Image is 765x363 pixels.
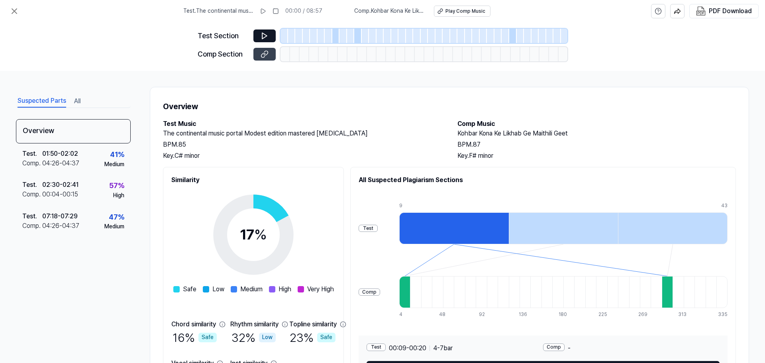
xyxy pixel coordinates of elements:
span: 4 - 7 bar [433,343,453,353]
h2: Kohbar Kona Ke Likhab Ge Maithili Geet [457,129,736,138]
div: Key. F# minor [457,151,736,161]
div: Comp . [22,159,42,168]
div: BPM. 85 [163,140,441,149]
div: 48 [439,311,450,318]
div: Overview [16,119,131,143]
span: Safe [183,285,196,294]
h2: Test Music [163,119,441,129]
h2: Similarity [171,175,335,185]
div: Test [367,343,386,351]
div: 16 % [173,329,217,346]
div: Test . [22,212,42,221]
div: Safe [317,333,335,342]
h2: All Suspected Plagiarism Sections [359,175,728,185]
div: 02:30 - 02:41 [42,180,78,190]
span: Test . The continental music portal Modest edition mastered [MEDICAL_DATA] [183,7,253,15]
span: Very High [307,285,334,294]
div: 41 % [110,149,124,161]
div: 313 [678,311,689,318]
div: Comp [359,288,380,296]
button: PDF Download [694,4,753,18]
span: High [279,285,291,294]
div: 47 % [109,212,124,223]
div: 04:26 - 04:37 [42,159,79,168]
div: Key. C# minor [163,151,441,161]
div: Comp [543,343,565,351]
div: Low [259,333,276,342]
span: Low [212,285,224,294]
span: 00:09 - 00:20 [389,343,426,353]
div: Comp . [22,190,42,199]
div: Test . [22,180,42,190]
button: help [651,4,665,18]
div: 23 % [290,329,335,346]
div: 335 [718,311,728,318]
div: 32 % [231,329,276,346]
div: 9 [399,202,509,209]
div: High [113,192,124,200]
svg: help [655,7,662,15]
h1: Overview [163,100,736,113]
div: Comp Section [198,49,249,60]
h2: Comp Music [457,119,736,129]
div: 04:26 - 04:37 [42,221,79,231]
div: Medium [104,223,124,231]
div: Play Comp Music [445,8,485,15]
div: PDF Download [709,6,752,16]
div: Rhythm similarity [230,320,279,329]
div: 136 [519,311,530,318]
div: 17 [240,224,267,245]
img: share [674,8,681,15]
h2: The continental music portal Modest edition mastered [MEDICAL_DATA] [163,129,441,138]
div: Chord similarity [171,320,216,329]
img: PDF Download [696,6,706,16]
span: Medium [240,285,263,294]
div: Test . [22,149,42,159]
span: Comp . Kohbar Kona Ke Likhab Ge Maithili Geet [354,7,424,15]
div: Test [359,225,378,232]
div: 92 [479,311,490,318]
div: BPM. 87 [457,140,736,149]
div: Comp . [22,221,42,231]
div: 00:00 / 08:57 [285,7,322,15]
button: Suspected Parts [18,95,66,108]
div: Topline similarity [289,320,337,329]
div: 43 [721,202,728,209]
div: - [543,343,720,353]
button: Play Comp Music [434,6,490,17]
div: 225 [598,311,609,318]
div: Test Section [198,30,249,42]
div: 269 [638,311,649,318]
div: 00:04 - 00:15 [42,190,78,199]
div: 180 [559,311,569,318]
button: All [74,95,80,108]
div: Medium [104,161,124,169]
div: 4 [399,311,410,318]
div: Safe [198,333,217,342]
div: 57 % [109,180,124,192]
div: 01:50 - 02:02 [42,149,78,159]
div: 07:18 - 07:29 [42,212,78,221]
span: % [254,226,267,243]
